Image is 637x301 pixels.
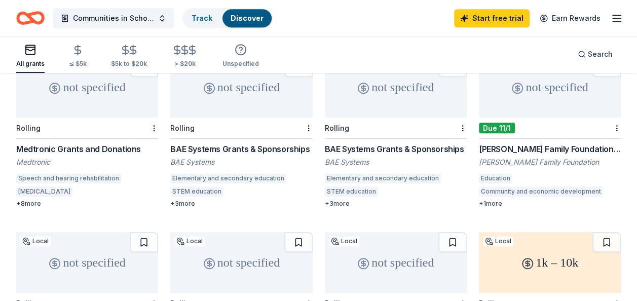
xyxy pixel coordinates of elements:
div: [PERSON_NAME] Family Foundation [479,157,621,167]
div: not specified [170,57,312,118]
div: + 8 more [16,200,158,208]
div: Due 11/1 [479,123,515,133]
div: [PERSON_NAME] Family Foundation Grant (over $25000) [479,143,621,155]
div: BAE Systems [170,157,312,167]
div: + 3 more [325,200,467,208]
div: ≤ $5k [69,60,87,68]
a: Earn Rewards [534,9,607,27]
div: not specified [16,57,158,118]
div: Rolling [170,124,195,132]
div: Rolling [325,124,349,132]
a: not specifiedRollingBAE Systems Grants & SponsorshipsBAE SystemsElementary and secondary educatio... [170,57,312,208]
div: not specified [325,57,467,118]
div: Local [329,236,359,246]
div: $5k to $20k [111,60,147,68]
a: not specifiedLocalDue 11/1[PERSON_NAME] Family Foundation Grant (over $25000)[PERSON_NAME] Family... [479,57,621,208]
div: Unspecified [222,60,259,68]
div: Local [483,236,513,246]
div: Elementary and secondary education [170,173,286,183]
div: Medtronic [16,157,158,167]
div: Education [479,173,512,183]
div: BAE Systems Grants & Sponsorships [325,143,467,155]
button: Unspecified [222,40,259,73]
div: not specified [325,232,467,293]
button: $5k to $20k [111,40,147,73]
a: Start free trial [454,9,530,27]
a: Home [16,6,45,30]
span: Search [588,48,613,60]
div: Speech and hearing rehabilitation [16,173,121,183]
button: ≤ $5k [69,40,87,73]
div: Rolling [16,124,41,132]
div: Medtronic Grants and Donations [16,143,158,155]
div: + 3 more [170,200,312,208]
div: All grants [16,60,45,68]
button: TrackDiscover [182,8,273,28]
div: Community and economic development [479,186,603,197]
div: [MEDICAL_DATA] [16,186,72,197]
button: All grants [16,40,45,73]
a: Discover [231,14,264,22]
a: Track [192,14,212,22]
a: not specifiedRollingBAE Systems Grants & SponsorshipsBAE SystemsElementary and secondary educatio... [325,57,467,208]
div: STEM education [325,186,378,197]
div: BAE Systems Grants & Sponsorships [170,143,312,155]
div: Local [20,236,51,246]
div: 1k – 10k [479,232,621,293]
button: > $20k [171,40,198,73]
div: Local [174,236,205,246]
div: Elementary and secondary education [325,173,441,183]
div: not specified [479,57,621,118]
div: + 1 more [479,200,621,208]
div: > $20k [171,60,198,68]
button: Search [570,44,621,64]
span: Communities in Schools [73,12,154,24]
div: BAE Systems [325,157,467,167]
div: not specified [170,232,312,293]
button: Communities in Schools [53,8,174,28]
div: STEM education [170,186,223,197]
div: not specified [16,232,158,293]
a: not specifiedRollingMedtronic Grants and DonationsMedtronicSpeech and hearing rehabilitation[MEDI... [16,57,158,208]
